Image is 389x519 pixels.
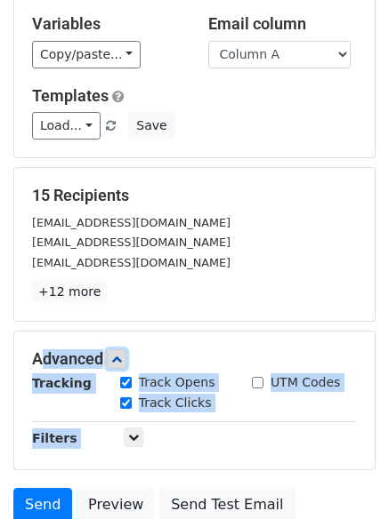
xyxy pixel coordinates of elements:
[139,394,212,412] label: Track Clicks
[32,216,231,229] small: [EMAIL_ADDRESS][DOMAIN_NAME]
[32,14,182,34] h5: Variables
[32,41,141,68] a: Copy/paste...
[208,14,358,34] h5: Email column
[32,376,92,390] strong: Tracking
[32,349,357,369] h5: Advanced
[32,281,107,303] a: +12 more
[300,434,389,519] iframe: Chat Widget
[128,112,174,140] button: Save
[271,373,340,392] label: UTM Codes
[32,186,357,205] h5: 15 Recipients
[32,236,231,249] small: [EMAIL_ADDRESS][DOMAIN_NAME]
[32,256,231,269] small: [EMAIL_ADDRESS][DOMAIN_NAME]
[32,112,101,140] a: Load...
[139,373,215,392] label: Track Opens
[32,86,109,105] a: Templates
[32,431,77,445] strong: Filters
